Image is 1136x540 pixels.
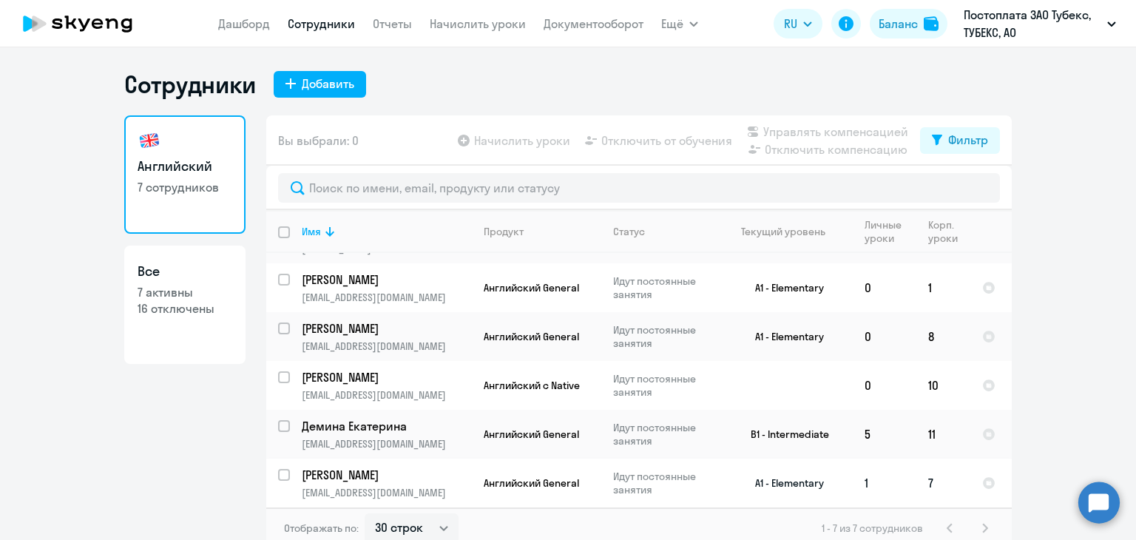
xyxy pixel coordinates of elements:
[218,16,270,31] a: Дашборд
[916,361,970,410] td: 10
[302,271,469,288] p: [PERSON_NAME]
[715,312,853,361] td: A1 - Elementary
[484,330,579,343] span: Английский General
[853,312,916,361] td: 0
[715,263,853,312] td: A1 - Elementary
[964,6,1101,41] p: Постоплата ЗАО Тубекс, ТУБЕКС, АО
[613,225,714,238] div: Статус
[278,173,1000,203] input: Поиск по имени, email, продукту или статусу
[727,225,852,238] div: Текущий уровень
[870,9,947,38] button: Балансbalance
[661,9,698,38] button: Ещё
[138,157,232,176] h3: Английский
[484,476,579,490] span: Английский General
[613,225,645,238] div: Статус
[138,284,232,300] p: 7 активны
[920,127,1000,154] button: Фильтр
[302,75,354,92] div: Добавить
[613,470,714,496] p: Идут постоянные занятия
[924,16,939,31] img: balance
[715,459,853,507] td: A1 - Elementary
[879,15,918,33] div: Баланс
[302,291,471,304] p: [EMAIL_ADDRESS][DOMAIN_NAME]
[928,218,960,245] div: Корп. уроки
[302,388,471,402] p: [EMAIL_ADDRESS][DOMAIN_NAME]
[274,71,366,98] button: Добавить
[865,218,916,245] div: Личные уроки
[613,323,714,350] p: Идут постоянные занятия
[916,459,970,507] td: 7
[774,9,822,38] button: RU
[302,418,471,434] a: Демина Екатерина
[373,16,412,31] a: Отчеты
[302,467,471,483] a: [PERSON_NAME]
[302,271,471,288] a: [PERSON_NAME]
[853,459,916,507] td: 1
[613,274,714,301] p: Идут постоянные занятия
[302,369,469,385] p: [PERSON_NAME]
[284,522,359,535] span: Отображать по:
[288,16,355,31] a: Сотрудники
[484,281,579,294] span: Английский General
[484,428,579,441] span: Английский General
[484,225,601,238] div: Продукт
[544,16,643,31] a: Документооборот
[124,246,246,364] a: Все7 активны16 отключены
[928,218,970,245] div: Корп. уроки
[948,131,988,149] div: Фильтр
[138,300,232,317] p: 16 отключены
[302,486,471,499] p: [EMAIL_ADDRESS][DOMAIN_NAME]
[138,179,232,195] p: 7 сотрудников
[613,421,714,448] p: Идут постоянные занятия
[822,522,923,535] span: 1 - 7 из 7 сотрудников
[302,369,471,385] a: [PERSON_NAME]
[302,225,471,238] div: Имя
[916,263,970,312] td: 1
[865,218,906,245] div: Личные уроки
[430,16,526,31] a: Начислить уроки
[715,410,853,459] td: B1 - Intermediate
[741,225,825,238] div: Текущий уровень
[138,129,161,152] img: english
[661,15,683,33] span: Ещё
[124,115,246,234] a: Английский7 сотрудников
[956,6,1123,41] button: Постоплата ЗАО Тубекс, ТУБЕКС, АО
[484,379,580,392] span: Английский с Native
[302,225,321,238] div: Имя
[916,312,970,361] td: 8
[853,361,916,410] td: 0
[278,132,359,149] span: Вы выбрали: 0
[302,467,469,483] p: [PERSON_NAME]
[916,410,970,459] td: 11
[302,320,471,337] a: [PERSON_NAME]
[613,372,714,399] p: Идут постоянные занятия
[138,262,232,281] h3: Все
[784,15,797,33] span: RU
[302,437,471,450] p: [EMAIL_ADDRESS][DOMAIN_NAME]
[302,418,469,434] p: Демина Екатерина
[302,340,471,353] p: [EMAIL_ADDRESS][DOMAIN_NAME]
[853,410,916,459] td: 5
[124,70,256,99] h1: Сотрудники
[302,320,469,337] p: [PERSON_NAME]
[853,263,916,312] td: 0
[484,225,524,238] div: Продукт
